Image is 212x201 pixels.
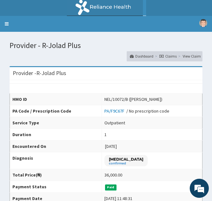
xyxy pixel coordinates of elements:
[130,53,153,59] a: Dashboard
[13,70,66,76] h3: Provider - R-Jolad Plus
[104,172,122,178] div: 36,000.00
[10,169,102,181] th: Total Price(₦)
[104,120,125,126] div: Outpatient
[105,184,117,190] span: Paid
[104,108,169,114] div: / No prescription code
[105,143,117,149] span: [DATE]
[10,140,102,152] th: Encountered On
[109,156,143,162] p: [MEDICAL_DATA]
[104,108,126,114] a: PA/F9C67F
[10,181,102,193] th: Payment Status
[10,128,102,140] th: Duration
[10,152,102,169] th: Diagnosis
[159,53,177,59] a: Claims
[10,41,202,50] h1: Provider - R-Jolad Plus
[199,19,207,27] img: User Image
[104,131,107,138] div: 1
[183,53,201,59] a: View Claim
[104,96,162,102] div: NEL/10072/B ([PERSON_NAME])
[10,117,102,128] th: Service Type
[109,162,143,165] small: confirmed
[10,105,102,117] th: PA Code / Prescription Code
[10,93,102,105] th: HMO ID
